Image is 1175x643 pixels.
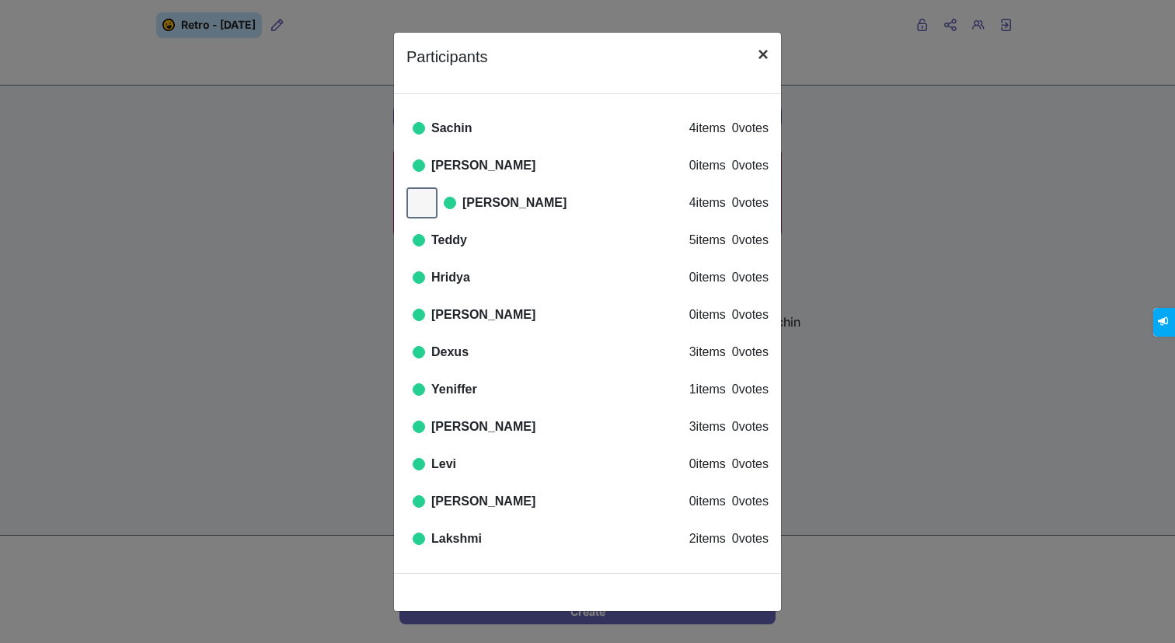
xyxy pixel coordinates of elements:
[413,383,425,396] i: Online
[732,343,769,362] div: 0 votes
[413,159,425,172] i: Online
[732,492,769,511] div: 0 votes
[406,187,438,218] img: Profile
[413,234,425,246] i: Online
[11,5,19,15] span: 
[732,418,769,436] div: 0 votes
[431,455,456,474] div: Levi
[431,306,535,324] div: [PERSON_NAME]
[413,421,425,433] i: Online
[406,45,488,68] p: Participants
[689,529,726,548] div: 2 items
[431,380,477,399] div: Yeniffer
[689,380,726,399] div: 1 items
[689,418,726,436] div: 3 items
[732,380,769,399] div: 0 votes
[431,418,535,436] div: [PERSON_NAME]
[689,119,726,138] div: 4 items
[732,194,769,212] div: 0 votes
[413,271,425,284] i: Online
[689,455,726,474] div: 0 items
[413,122,425,135] i: Online
[431,492,535,511] div: [PERSON_NAME]
[745,33,781,76] button: Close
[431,231,467,250] div: Teddy
[413,458,425,470] i: Online
[444,197,456,209] i: Online
[413,346,425,358] i: Online
[758,44,769,65] span: ×
[689,268,726,287] div: 0 items
[732,306,769,324] div: 0 votes
[732,231,769,250] div: 0 votes
[413,495,425,508] i: Online
[689,492,726,511] div: 0 items
[689,306,726,324] div: 0 items
[732,529,769,548] div: 0 votes
[431,268,470,287] div: Hridya
[431,119,472,138] div: Sachin
[431,529,482,548] div: Lakshmi
[413,533,425,545] i: Online
[732,156,769,175] div: 0 votes
[689,194,726,212] div: 4 items
[462,194,567,212] div: [PERSON_NAME]
[431,156,535,175] div: [PERSON_NAME]
[431,343,469,362] div: Dexus
[689,343,726,362] div: 3 items
[732,119,769,138] div: 0 votes
[732,455,769,474] div: 0 votes
[689,156,726,175] div: 0 items
[689,231,726,250] div: 5 items
[413,309,425,321] i: Online
[732,268,769,287] div: 0 votes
